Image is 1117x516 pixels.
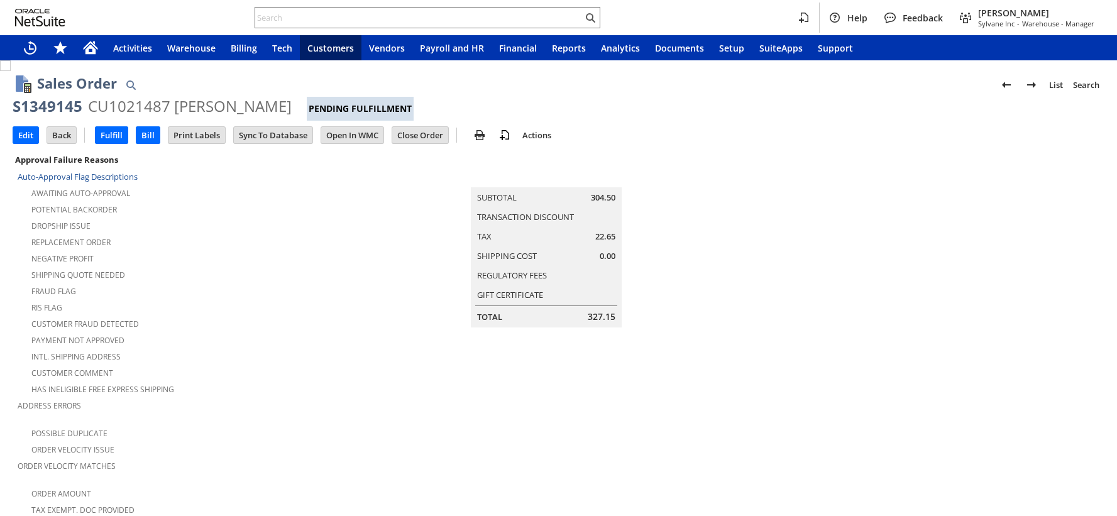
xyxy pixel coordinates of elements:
a: Order Velocity Issue [31,444,114,455]
a: Activities [106,35,160,60]
span: Warehouse - Manager [1022,19,1094,28]
a: Reports [544,35,593,60]
a: Billing [223,35,265,60]
img: print.svg [472,128,487,143]
a: Fraud Flag [31,286,76,297]
svg: Shortcuts [53,40,68,55]
span: Feedback [903,12,943,24]
span: Tech [272,42,292,54]
a: Home [75,35,106,60]
a: Order Velocity Matches [18,461,116,471]
a: Tax [477,231,492,242]
a: Customer Fraud Detected [31,319,139,329]
a: Awaiting Auto-Approval [31,188,130,199]
a: Setup [712,35,752,60]
span: Warehouse [167,42,216,54]
span: Help [847,12,867,24]
input: Edit [13,127,38,143]
span: Payroll and HR [420,42,484,54]
input: Open In WMC [321,127,383,143]
span: Vendors [369,42,405,54]
span: Analytics [601,42,640,54]
img: Quick Find [123,77,138,92]
input: Sync To Database [234,127,312,143]
span: Billing [231,42,257,54]
input: Bill [136,127,160,143]
a: Recent Records [15,35,45,60]
a: Documents [647,35,712,60]
span: 22.65 [595,231,615,243]
span: Support [818,42,853,54]
input: Close Order [392,127,448,143]
div: CU1021487 [PERSON_NAME] [88,96,292,116]
a: Tech [265,35,300,60]
svg: Home [83,40,98,55]
a: Gift Certificate [477,289,543,300]
span: Sylvane Inc [978,19,1015,28]
a: Analytics [593,35,647,60]
span: Reports [552,42,586,54]
div: Approval Failure Reasons [13,151,371,168]
span: 327.15 [588,310,615,323]
input: Fulfill [96,127,128,143]
a: Subtotal [477,192,517,203]
svg: logo [15,9,65,26]
a: Support [810,35,861,60]
a: Potential Backorder [31,204,117,215]
a: Actions [517,129,556,141]
span: 0.00 [600,250,615,262]
caption: Summary [471,167,622,187]
a: SuiteApps [752,35,810,60]
a: Customer Comment [31,368,113,378]
a: Payroll and HR [412,35,492,60]
a: Regulatory Fees [477,270,547,281]
a: Tax Exempt. Doc Provided [31,505,135,515]
a: Replacement Order [31,237,111,248]
a: Payment not approved [31,335,124,346]
img: add-record.svg [497,128,512,143]
svg: Search [583,10,598,25]
span: [PERSON_NAME] [978,7,1094,19]
a: Vendors [361,35,412,60]
span: Customers [307,42,354,54]
a: Customers [300,35,361,60]
a: Warehouse [160,35,223,60]
svg: Recent Records [23,40,38,55]
a: Auto-Approval Flag Descriptions [18,171,138,182]
input: Print Labels [168,127,225,143]
a: Address Errors [18,400,81,411]
a: Dropship Issue [31,221,91,231]
img: Previous [999,77,1014,92]
div: S1349145 [13,96,82,116]
input: Search [255,10,583,25]
div: Pending Fulfillment [307,97,414,121]
span: SuiteApps [759,42,803,54]
a: Transaction Discount [477,211,574,222]
span: - [1017,19,1020,28]
a: RIS flag [31,302,62,313]
a: Has Ineligible Free Express Shipping [31,384,174,395]
a: Total [477,311,502,322]
a: Possible Duplicate [31,428,107,439]
a: Negative Profit [31,253,94,264]
span: Financial [499,42,537,54]
a: Search [1068,75,1104,95]
a: Order Amount [31,488,91,499]
span: Setup [719,42,744,54]
span: Documents [655,42,704,54]
a: Shipping Quote Needed [31,270,125,280]
h1: Sales Order [37,73,117,94]
input: Back [47,127,76,143]
a: Intl. Shipping Address [31,351,121,362]
a: Shipping Cost [477,250,537,261]
div: Shortcuts [45,35,75,60]
span: 304.50 [591,192,615,204]
span: Activities [113,42,152,54]
a: Financial [492,35,544,60]
img: Next [1024,77,1039,92]
a: List [1044,75,1068,95]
